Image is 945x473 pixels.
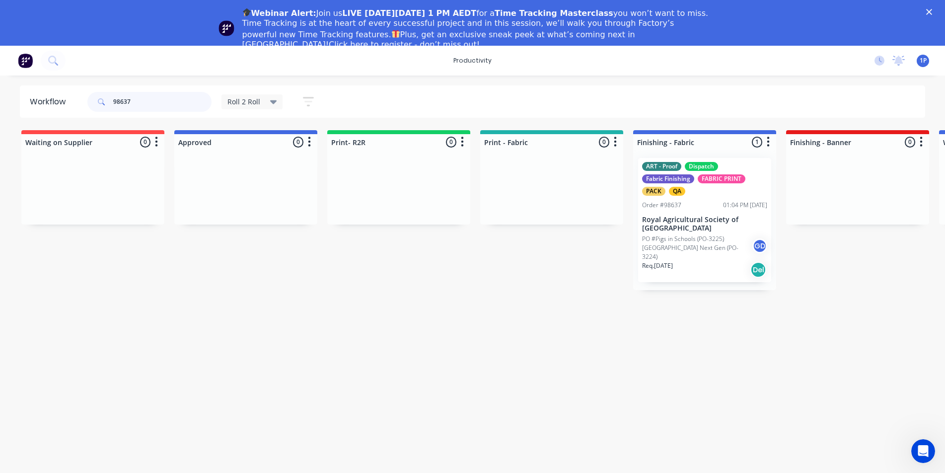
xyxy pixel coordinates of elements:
div: Fabric Finishing [642,174,694,183]
input: Search for orders... [113,92,212,112]
div: Order #98637 [642,201,681,210]
img: Factory [18,53,33,68]
b: Time Tracking Masterclass [495,8,613,18]
span: Roll 2 Roll [227,96,260,107]
b: Webinar Alert: [242,8,316,18]
iframe: Intercom live chat [911,439,935,463]
div: 01:04 PM [DATE] [723,201,767,210]
div: Close [926,9,936,15]
p: Royal Agricultural Society of [GEOGRAPHIC_DATA] [642,216,767,233]
b: LIVE [DATE][DATE] 1 PM AEDT [342,8,476,18]
div: ART - Proof [642,162,681,171]
div: Workflow [30,96,71,108]
div: Del [750,262,766,278]
div: QA [669,187,685,196]
div: ART - ProofDispatchFabric FinishingFABRIC PRINTPACKQAOrder #9863701:04 PM [DATE]Royal Agricultura... [638,158,771,282]
div: GD [752,238,767,253]
p: Req. [DATE] [642,261,673,270]
span: 1P [920,56,927,65]
div: Dispatch [685,162,718,171]
div: Join us for a you won’t want to miss. Time Tracking is at the heart of every successful project a... [242,7,711,50]
a: Click here to register - don’t miss out! [329,40,480,49]
img: Profile image for Team [218,20,234,36]
p: PO #Pigs in Schools (PO-3225) [GEOGRAPHIC_DATA] Next Gen (PO-3224) [642,235,752,261]
div: FABRIC PRINT [698,174,745,183]
div: productivity [448,53,497,68]
div: PACK [642,187,665,196]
